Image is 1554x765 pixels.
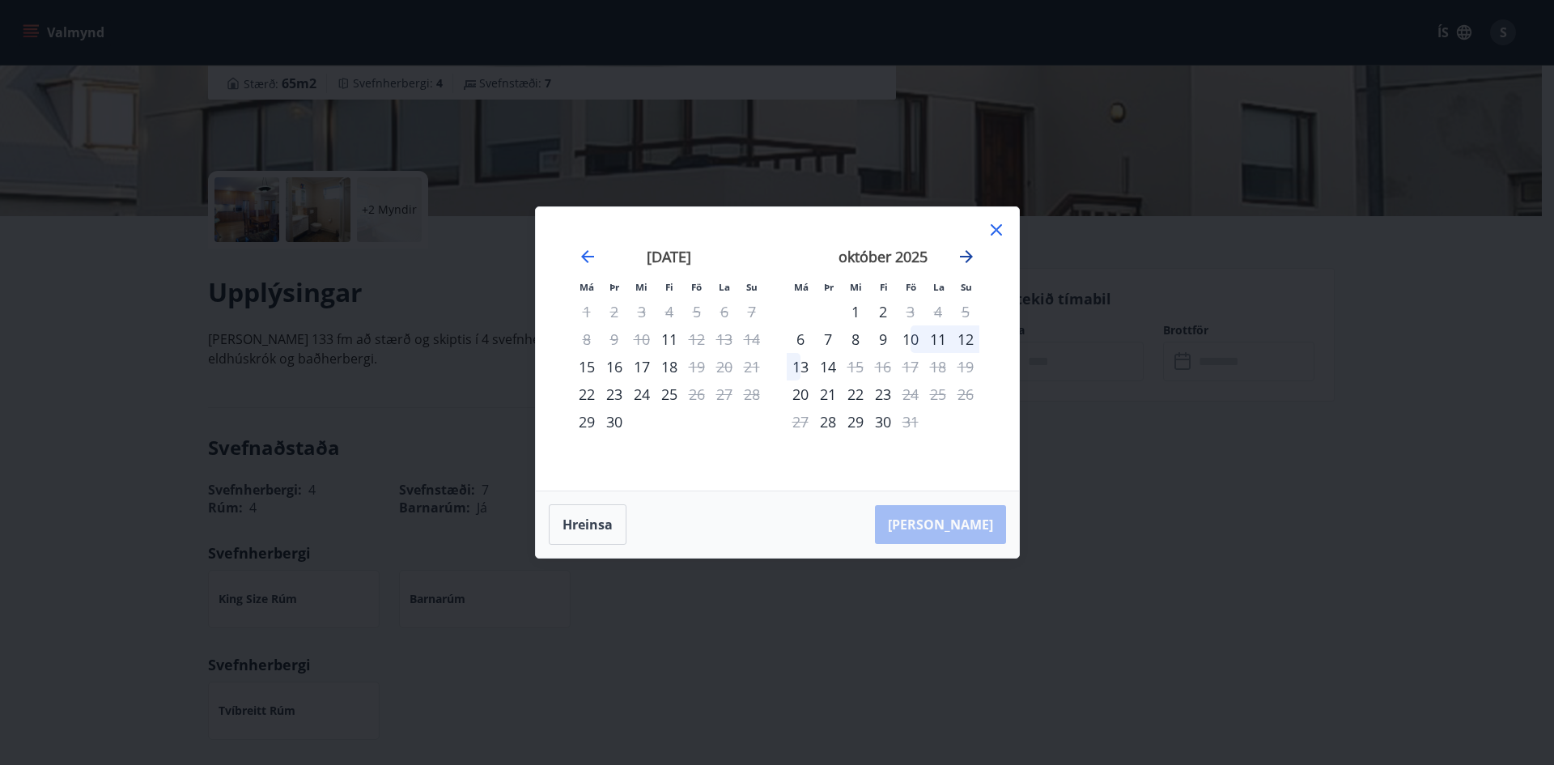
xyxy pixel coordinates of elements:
td: Not available. mánudagur, 1. september 2025 [573,298,601,325]
div: 10 [897,325,924,353]
td: Choose fimmtudagur, 23. október 2025 as your check-in date. It’s available. [869,380,897,408]
td: Choose mánudagur, 15. september 2025 as your check-in date. It’s available. [573,353,601,380]
div: 23 [869,380,897,408]
td: Choose mánudagur, 13. október 2025 as your check-in date. It’s available. [787,353,814,380]
div: 13 [787,353,814,380]
div: Aðeins útritun í boði [683,353,711,380]
div: Aðeins innritun í boði [573,380,601,408]
td: Choose mánudagur, 29. september 2025 as your check-in date. It’s available. [573,408,601,436]
div: 2 [869,298,897,325]
strong: október 2025 [839,247,928,266]
div: Aðeins innritun í boði [787,325,814,353]
td: Not available. miðvikudagur, 15. október 2025 [842,353,869,380]
div: 23 [601,380,628,408]
div: 17 [628,353,656,380]
td: Choose laugardagur, 11. október 2025 as your check-in date. It’s available. [924,325,952,353]
div: 29 [842,408,869,436]
div: 30 [601,408,628,436]
button: Hreinsa [549,504,626,545]
td: Choose mánudagur, 6. október 2025 as your check-in date. It’s available. [787,325,814,353]
div: 25 [656,380,683,408]
small: Þr [609,281,619,293]
small: Fö [691,281,702,293]
div: Move backward to switch to the previous month. [578,247,597,266]
td: Choose fimmtudagur, 11. september 2025 as your check-in date. It’s available. [656,325,683,353]
td: Not available. sunnudagur, 28. september 2025 [738,380,766,408]
td: Not available. föstudagur, 24. október 2025 [897,380,924,408]
div: 22 [842,380,869,408]
small: Fi [880,281,888,293]
div: Aðeins útritun í boði [842,353,869,380]
div: Calendar [555,227,1000,471]
td: Not available. laugardagur, 27. september 2025 [711,380,738,408]
div: 30 [869,408,897,436]
td: Not available. föstudagur, 31. október 2025 [897,408,924,436]
small: Su [746,281,758,293]
td: Not available. föstudagur, 3. október 2025 [897,298,924,325]
div: Aðeins útritun í boði [897,408,924,436]
small: Fi [665,281,673,293]
td: Not available. laugardagur, 18. október 2025 [924,353,952,380]
div: 1 [842,298,869,325]
div: 12 [952,325,979,353]
td: Not available. föstudagur, 19. september 2025 [683,353,711,380]
div: 24 [628,380,656,408]
td: Not available. sunnudagur, 5. október 2025 [952,298,979,325]
td: Not available. laugardagur, 13. september 2025 [711,325,738,353]
div: Aðeins útritun í boði [683,380,711,408]
td: Choose fimmtudagur, 18. september 2025 as your check-in date. It’s available. [656,353,683,380]
small: La [933,281,945,293]
td: Not available. laugardagur, 4. október 2025 [924,298,952,325]
td: Choose fimmtudagur, 30. október 2025 as your check-in date. It’s available. [869,408,897,436]
td: Choose þriðjudagur, 14. október 2025 as your check-in date. It’s available. [814,353,842,380]
td: Choose fimmtudagur, 2. október 2025 as your check-in date. It’s available. [869,298,897,325]
td: Choose miðvikudagur, 29. október 2025 as your check-in date. It’s available. [842,408,869,436]
td: Choose miðvikudagur, 1. október 2025 as your check-in date. It’s available. [842,298,869,325]
td: Choose fimmtudagur, 25. september 2025 as your check-in date. It’s available. [656,380,683,408]
small: Mi [635,281,647,293]
td: Not available. miðvikudagur, 3. september 2025 [628,298,656,325]
td: Choose miðvikudagur, 8. október 2025 as your check-in date. It’s available. [842,325,869,353]
div: 8 [842,325,869,353]
td: Choose sunnudagur, 12. október 2025 as your check-in date. It’s available. [952,325,979,353]
div: Aðeins innritun í boði [814,408,842,436]
td: Choose miðvikudagur, 22. október 2025 as your check-in date. It’s available. [842,380,869,408]
small: Má [580,281,594,293]
td: Not available. fimmtudagur, 4. september 2025 [656,298,683,325]
td: Not available. sunnudagur, 19. október 2025 [952,353,979,380]
small: Su [961,281,972,293]
td: Not available. laugardagur, 6. september 2025 [711,298,738,325]
small: Fö [906,281,916,293]
div: 16 [601,353,628,380]
td: Choose miðvikudagur, 17. september 2025 as your check-in date. It’s available. [628,353,656,380]
td: Choose mánudagur, 20. október 2025 as your check-in date. It’s available. [787,380,814,408]
div: Aðeins innritun í boði [787,380,814,408]
td: Not available. sunnudagur, 14. september 2025 [738,325,766,353]
div: 11 [924,325,952,353]
td: Not available. sunnudagur, 26. október 2025 [952,380,979,408]
div: Aðeins útritun í boði [897,380,924,408]
td: Choose þriðjudagur, 23. september 2025 as your check-in date. It’s available. [601,380,628,408]
td: Not available. sunnudagur, 7. september 2025 [738,298,766,325]
small: Mi [850,281,862,293]
div: 9 [869,325,897,353]
td: Not available. föstudagur, 5. september 2025 [683,298,711,325]
td: Not available. laugardagur, 25. október 2025 [924,380,952,408]
td: Not available. þriðjudagur, 9. september 2025 [601,325,628,353]
div: Aðeins innritun í boði [656,325,683,353]
td: Not available. föstudagur, 26. september 2025 [683,380,711,408]
td: Choose þriðjudagur, 30. september 2025 as your check-in date. It’s available. [601,408,628,436]
td: Choose þriðjudagur, 28. október 2025 as your check-in date. It’s available. [814,408,842,436]
div: Aðeins innritun í boði [573,353,601,380]
td: Choose mánudagur, 22. september 2025 as your check-in date. It’s available. [573,380,601,408]
td: Not available. föstudagur, 17. október 2025 [897,353,924,380]
div: Aðeins útritun í boði [683,325,711,353]
td: Not available. sunnudagur, 21. september 2025 [738,353,766,380]
small: La [719,281,730,293]
td: Not available. þriðjudagur, 2. september 2025 [601,298,628,325]
div: 14 [814,353,842,380]
td: Choose föstudagur, 10. október 2025 as your check-in date. It’s available. [897,325,924,353]
td: Not available. föstudagur, 12. september 2025 [683,325,711,353]
div: Aðeins útritun í boði [897,298,924,325]
td: Not available. fimmtudagur, 16. október 2025 [869,353,897,380]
